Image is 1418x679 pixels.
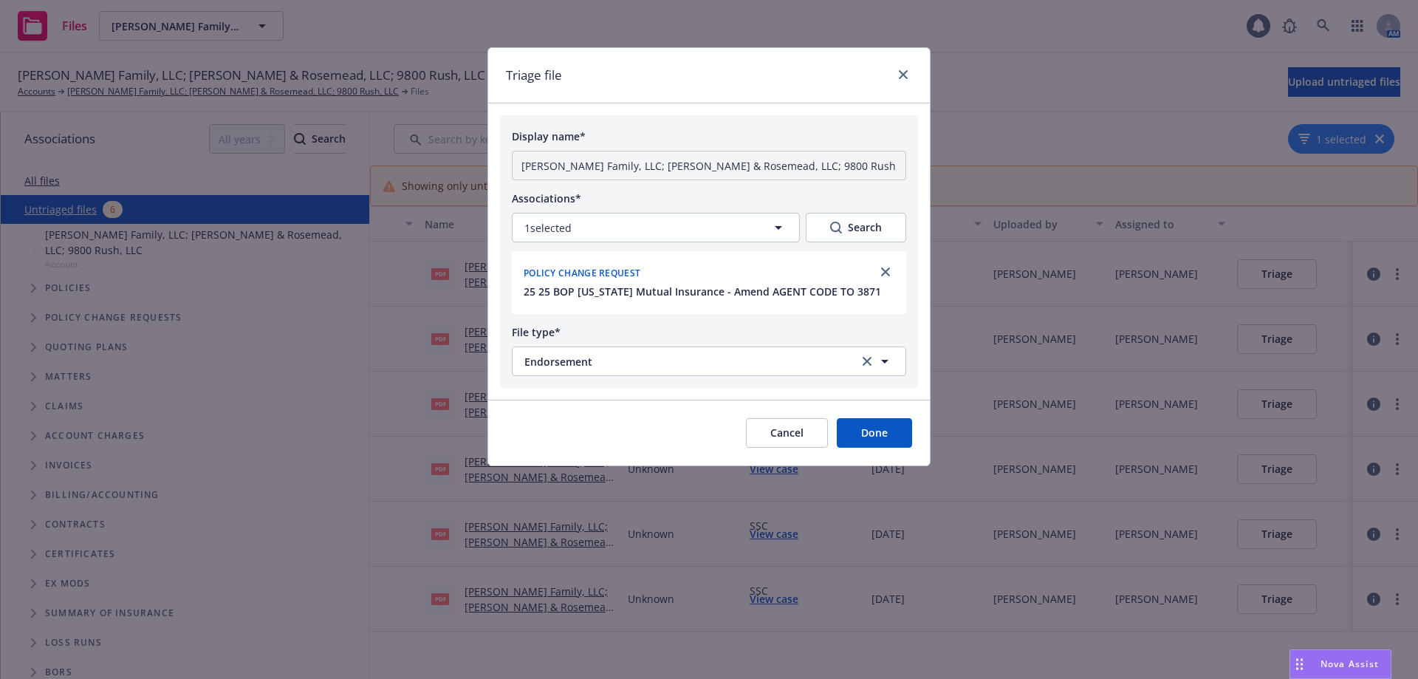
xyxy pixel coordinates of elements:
h1: Triage file [506,66,562,85]
div: Search [830,220,882,235]
div: Drag to move [1290,650,1309,678]
button: Cancel [746,418,828,448]
button: 1selected [512,213,800,242]
input: Add display name here... [512,151,906,180]
span: Nova Assist [1321,658,1379,670]
span: Endorsement [524,354,840,369]
span: File type* [512,325,561,339]
button: SearchSearch [806,213,906,242]
svg: Search [830,222,842,233]
span: 1 selected [524,220,572,236]
button: Nova Assist [1289,649,1391,679]
a: close [894,66,912,83]
a: clear selection [858,352,876,370]
span: Policy change request [524,267,640,279]
button: 25 25 BOP [US_STATE] Mutual Insurance - Amend AGENT CODE TO 3871 [524,284,881,299]
a: close [877,263,894,281]
button: Endorsementclear selection [512,347,906,376]
span: Display name* [512,129,586,143]
button: Done [837,418,912,448]
span: Associations* [512,191,581,205]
